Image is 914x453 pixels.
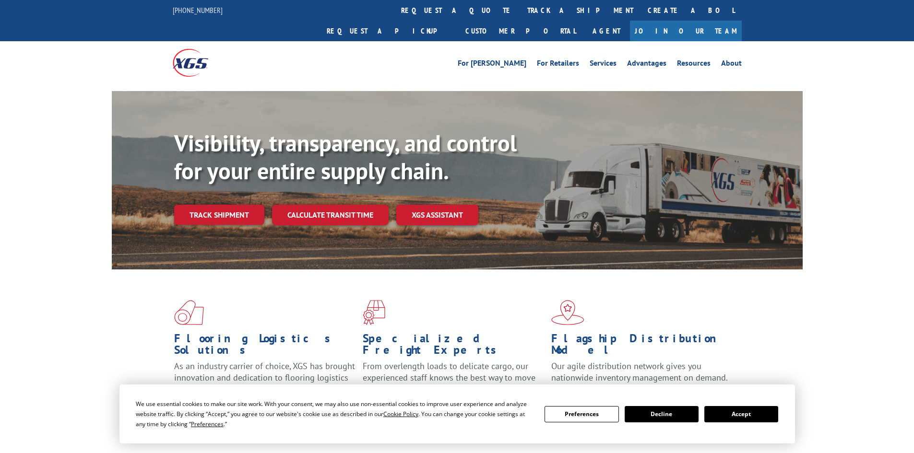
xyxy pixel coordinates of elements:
a: Agent [583,21,630,41]
a: For [PERSON_NAME] [458,59,526,70]
a: For Retailers [537,59,579,70]
a: Track shipment [174,205,264,225]
span: Cookie Policy [383,410,418,418]
img: xgs-icon-total-supply-chain-intelligence-red [174,300,204,325]
a: Join Our Team [630,21,742,41]
a: Calculate transit time [272,205,389,225]
a: Request a pickup [320,21,458,41]
span: As an industry carrier of choice, XGS has brought innovation and dedication to flooring logistics... [174,360,355,395]
button: Accept [704,406,778,422]
span: Our agile distribution network gives you nationwide inventory management on demand. [551,360,728,383]
h1: Flooring Logistics Solutions [174,333,356,360]
div: Cookie Consent Prompt [119,384,795,443]
a: About [721,59,742,70]
div: We use essential cookies to make our site work. With your consent, we may also use non-essential ... [136,399,533,429]
img: xgs-icon-flagship-distribution-model-red [551,300,584,325]
a: [PHONE_NUMBER] [173,5,223,15]
a: Services [590,59,617,70]
h1: Specialized Freight Experts [363,333,544,360]
button: Decline [625,406,699,422]
img: xgs-icon-focused-on-flooring-red [363,300,385,325]
b: Visibility, transparency, and control for your entire supply chain. [174,128,517,186]
a: Advantages [627,59,666,70]
p: From overlength loads to delicate cargo, our experienced staff knows the best way to move your fr... [363,360,544,403]
span: Preferences [191,420,224,428]
h1: Flagship Distribution Model [551,333,733,360]
a: XGS ASSISTANT [396,205,478,225]
button: Preferences [545,406,618,422]
a: Resources [677,59,711,70]
a: Customer Portal [458,21,583,41]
